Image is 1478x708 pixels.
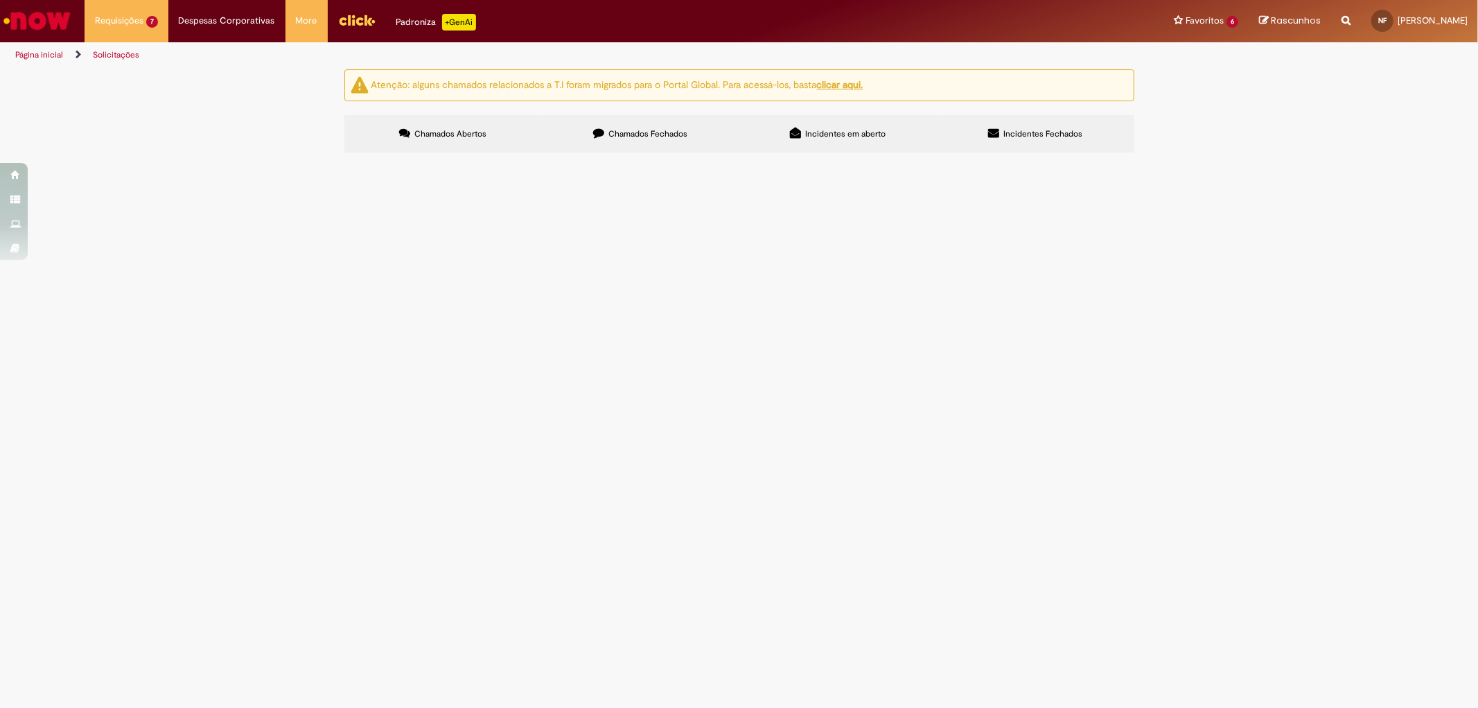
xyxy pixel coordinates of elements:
[95,14,143,28] span: Requisições
[146,16,158,28] span: 7
[1378,16,1387,25] span: NF
[15,49,63,60] a: Página inicial
[1226,16,1238,28] span: 6
[1003,128,1082,139] span: Incidentes Fechados
[1259,15,1321,28] a: Rascunhos
[414,128,486,139] span: Chamados Abertos
[179,14,275,28] span: Despesas Corporativas
[608,128,687,139] span: Chamados Fechados
[371,78,863,91] ng-bind-html: Atenção: alguns chamados relacionados a T.I foram migrados para o Portal Global. Para acessá-los,...
[296,14,317,28] span: More
[442,14,476,31] p: +GenAi
[1271,14,1321,27] span: Rascunhos
[1398,15,1468,26] span: [PERSON_NAME]
[338,10,376,31] img: click_logo_yellow_360x200.png
[1186,14,1224,28] span: Favoritos
[93,49,139,60] a: Solicitações
[805,128,886,139] span: Incidentes em aberto
[10,42,975,68] ul: Trilhas de página
[396,14,476,31] div: Padroniza
[1,7,73,35] img: ServiceNow
[817,78,863,91] a: clicar aqui.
